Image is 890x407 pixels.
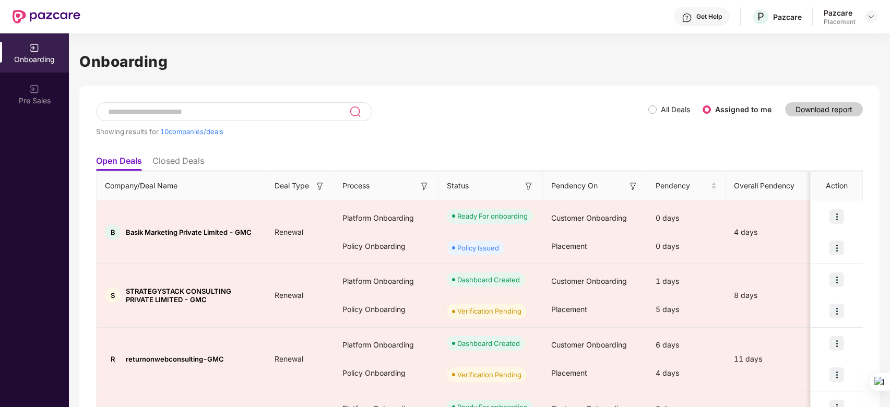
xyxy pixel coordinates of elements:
img: icon [829,209,844,224]
li: Closed Deals [152,155,204,171]
img: icon [829,304,844,318]
div: 4 days [647,359,726,387]
div: S [105,288,121,303]
div: 11 days [726,353,814,365]
img: icon [829,367,844,382]
img: svg+xml;base64,PHN2ZyB3aWR0aD0iMjAiIGhlaWdodD0iMjAiIHZpZXdCb3g9IjAgMCAyMCAyMCIgZmlsbD0ibm9uZSIgeG... [29,43,40,53]
div: Policy Onboarding [334,359,438,387]
label: Assigned to me [715,105,772,114]
div: Platform Onboarding [334,204,438,232]
span: Placement [551,368,587,377]
div: Policy Onboarding [334,232,438,260]
div: B [105,224,121,240]
div: 6 days [647,331,726,359]
img: icon [829,272,844,287]
img: svg+xml;base64,PHN2ZyB3aWR0aD0iMjAiIGhlaWdodD0iMjAiIHZpZXdCb3g9IjAgMCAyMCAyMCIgZmlsbD0ibm9uZSIgeG... [29,84,40,94]
div: Showing results for [96,127,648,136]
th: Pendency [647,172,726,200]
img: svg+xml;base64,PHN2ZyB3aWR0aD0iMjQiIGhlaWdodD0iMjUiIHZpZXdCb3g9IjAgMCAyNCAyNSIgZmlsbD0ibm9uZSIgeG... [349,105,361,118]
th: Company/Deal Name [97,172,266,200]
span: Pendency [656,180,709,191]
h1: Onboarding [79,50,880,73]
div: Policy Issued [457,243,499,253]
span: Customer Onboarding [551,277,627,285]
div: Pazcare [824,8,856,18]
span: Placement [551,305,587,314]
div: Platform Onboarding [334,331,438,359]
img: svg+xml;base64,PHN2ZyB3aWR0aD0iMTYiIGhlaWdodD0iMTYiIHZpZXdCb3g9IjAgMCAxNiAxNiIgZmlsbD0ibm9uZSIgeG... [628,181,638,191]
div: Dashboard Created [457,274,520,285]
div: Platform Onboarding [334,267,438,295]
div: Verification Pending [457,306,521,316]
div: Policy Onboarding [334,295,438,324]
div: 0 days [647,204,726,232]
span: Customer Onboarding [551,213,627,222]
div: 8 days [726,290,814,301]
div: Ready For onboarding [457,211,528,221]
button: Download report [785,102,863,116]
div: Placement [824,18,856,26]
div: R [105,351,121,367]
div: Dashboard Created [457,338,520,349]
div: 1 days [647,267,726,295]
span: Renewal [266,228,312,236]
span: Renewal [266,354,312,363]
div: Verification Pending [457,369,521,380]
div: Pazcare [773,12,802,22]
span: Basik Marketing Private Limited - GMC [126,228,252,236]
span: returnonwebconsulting-GMC [126,355,224,363]
th: Overall Pendency [726,172,814,200]
img: New Pazcare Logo [13,10,80,23]
span: STRATEGYSTACK CONSULTING PRIVATE LIMITED - GMC [126,287,258,304]
div: 5 days [647,295,726,324]
img: icon [829,241,844,255]
span: Pendency On [551,180,598,191]
img: svg+xml;base64,PHN2ZyB3aWR0aD0iMTYiIGhlaWdodD0iMTYiIHZpZXdCb3g9IjAgMCAxNiAxNiIgZmlsbD0ibm9uZSIgeG... [315,181,325,191]
img: svg+xml;base64,PHN2ZyBpZD0iSGVscC0zMngzMiIgeG1sbnM9Imh0dHA6Ly93d3cudzMub3JnLzIwMDAvc3ZnIiB3aWR0aD... [682,13,692,23]
img: svg+xml;base64,PHN2ZyB3aWR0aD0iMTYiIGhlaWdodD0iMTYiIHZpZXdCb3g9IjAgMCAxNiAxNiIgZmlsbD0ibm9uZSIgeG... [419,181,430,191]
th: Action [811,172,863,200]
img: svg+xml;base64,PHN2ZyBpZD0iRHJvcGRvd24tMzJ4MzIiIHhtbG5zPSJodHRwOi8vd3d3LnczLm9yZy8yMDAwL3N2ZyIgd2... [867,13,875,21]
span: Customer Onboarding [551,340,627,349]
li: Open Deals [96,155,142,171]
span: Deal Type [275,180,309,191]
label: All Deals [661,105,690,114]
span: Process [342,180,370,191]
span: P [757,10,764,23]
span: Placement [551,242,587,250]
div: Get Help [696,13,722,21]
div: 4 days [726,226,814,238]
img: svg+xml;base64,PHN2ZyB3aWR0aD0iMTYiIGhlaWdodD0iMTYiIHZpZXdCb3g9IjAgMCAxNiAxNiIgZmlsbD0ibm9uZSIgeG... [524,181,534,191]
img: icon [829,336,844,351]
span: 10 companies/deals [160,127,223,136]
span: Renewal [266,291,312,300]
span: Status [447,180,469,191]
div: 0 days [647,232,726,260]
